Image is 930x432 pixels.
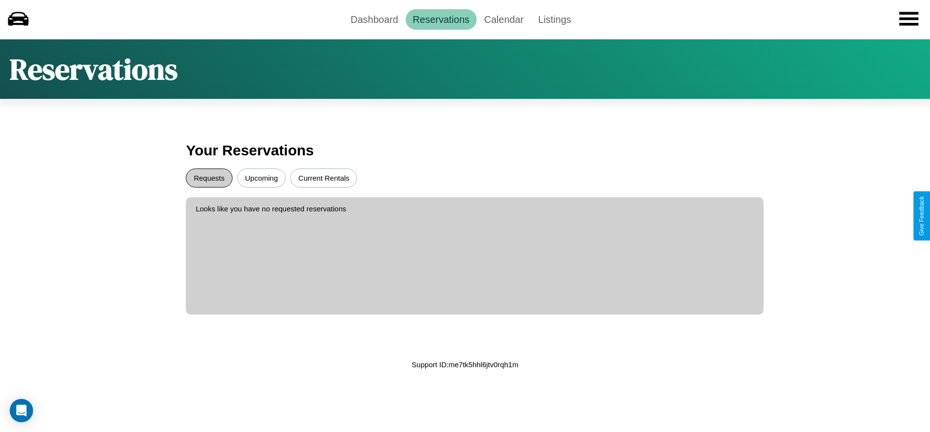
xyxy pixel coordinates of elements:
button: Current Rentals [290,169,357,188]
a: Reservations [406,9,477,30]
a: Calendar [477,9,531,30]
a: Listings [531,9,578,30]
p: Support ID: me7tk5hhl6jtv0rqh1m [411,358,518,371]
h1: Reservations [10,49,178,89]
p: Looks like you have no requested reservations [196,202,753,215]
h3: Your Reservations [186,137,744,164]
a: Dashboard [343,9,406,30]
button: Upcoming [237,169,286,188]
button: Requests [186,169,232,188]
div: Open Intercom Messenger [10,399,33,422]
div: Give Feedback [918,196,925,236]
